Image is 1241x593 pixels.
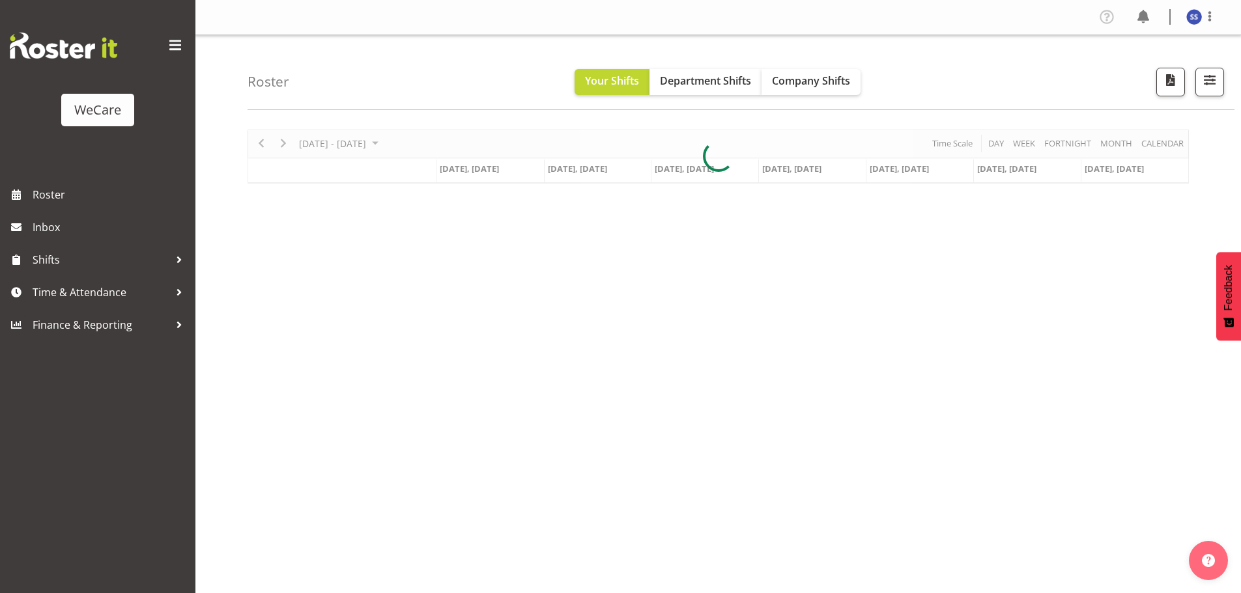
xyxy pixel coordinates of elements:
[33,217,189,237] span: Inbox
[772,74,850,88] span: Company Shifts
[1186,9,1202,25] img: savita-savita11083.jpg
[1223,265,1234,310] span: Feedback
[649,69,762,95] button: Department Shifts
[575,69,649,95] button: Your Shifts
[1195,68,1224,96] button: Filter Shifts
[248,74,289,89] h4: Roster
[33,250,169,269] span: Shifts
[585,74,639,88] span: Your Shifts
[1216,252,1241,340] button: Feedback - Show survey
[74,100,121,120] div: WeCare
[1202,554,1215,567] img: help-xxl-2.png
[660,74,751,88] span: Department Shifts
[33,315,169,335] span: Finance & Reporting
[33,185,189,204] span: Roster
[10,33,117,59] img: Rosterit website logo
[1156,68,1185,96] button: Download a PDF of the roster according to the set date range.
[33,283,169,302] span: Time & Attendance
[762,69,861,95] button: Company Shifts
